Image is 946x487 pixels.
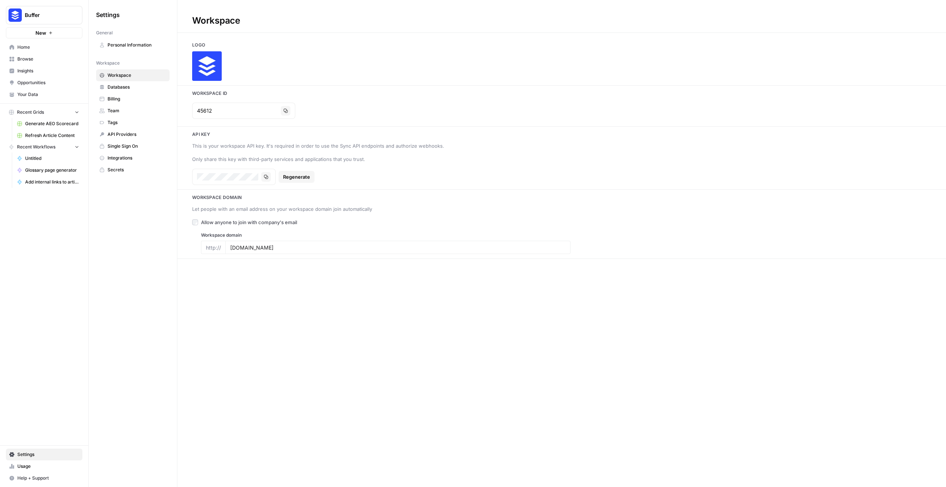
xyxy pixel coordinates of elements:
[17,475,79,481] span: Help + Support
[35,29,46,37] span: New
[6,141,82,152] button: Recent Workflows
[96,93,170,105] a: Billing
[17,44,79,51] span: Home
[96,164,170,176] a: Secrets
[96,140,170,152] a: Single Sign On
[96,152,170,164] a: Integrations
[108,96,166,102] span: Billing
[201,232,571,239] label: Workspace domain
[108,167,166,173] span: Secrets
[25,11,69,19] span: Buffer
[17,451,79,458] span: Settings
[6,65,82,77] a: Insights
[96,10,120,19] span: Settings
[17,79,79,86] span: Opportunities
[192,205,562,213] div: Let people with an email address on your workspace domain join automatically
[96,69,170,81] a: Workspace
[192,51,222,81] img: Company Logo
[14,176,82,188] a: Add internal links to article
[25,155,79,162] span: Untitled
[6,107,82,118] button: Recent Grids
[6,6,82,24] button: Workspace: Buffer
[192,219,198,225] input: Allow anyone to join with company's email
[192,142,562,150] div: This is your workspace API key. It's required in order to use the Sync API endpoints and authoriz...
[177,42,946,48] h3: Logo
[201,219,297,226] span: Allow anyone to join with company's email
[279,171,314,183] button: Regenerate
[17,68,79,74] span: Insights
[25,179,79,185] span: Add internal links to article
[96,128,170,140] a: API Providers
[177,194,946,201] h3: Workspace Domain
[6,53,82,65] a: Browse
[108,107,166,114] span: Team
[96,60,120,66] span: Workspace
[17,56,79,62] span: Browse
[17,91,79,98] span: Your Data
[283,173,310,181] span: Regenerate
[177,131,946,138] h3: Api key
[201,241,225,254] div: http://
[96,105,170,117] a: Team
[108,119,166,126] span: Tags
[8,8,22,22] img: Buffer Logo
[6,449,82,460] a: Settings
[96,81,170,93] a: Databases
[25,132,79,139] span: Refresh Article Content
[14,152,82,164] a: Untitled
[108,155,166,161] span: Integrations
[17,144,55,150] span: Recent Workflows
[177,90,946,97] h3: Workspace Id
[14,164,82,176] a: Glossary page generator
[108,143,166,150] span: Single Sign On
[108,84,166,90] span: Databases
[6,472,82,484] button: Help + Support
[6,27,82,38] button: New
[14,118,82,130] a: Generate AEO Scorecard
[177,15,255,27] div: Workspace
[17,109,44,116] span: Recent Grids
[108,42,166,48] span: Personal Information
[6,460,82,472] a: Usage
[96,30,113,36] span: General
[6,77,82,89] a: Opportunities
[96,117,170,128] a: Tags
[192,155,562,163] div: Only share this key with third-party services and applications that you trust.
[25,120,79,127] span: Generate AEO Scorecard
[6,41,82,53] a: Home
[108,131,166,138] span: API Providers
[108,72,166,79] span: Workspace
[25,167,79,174] span: Glossary page generator
[6,89,82,100] a: Your Data
[14,130,82,141] a: Refresh Article Content
[17,463,79,470] span: Usage
[96,39,170,51] a: Personal Information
